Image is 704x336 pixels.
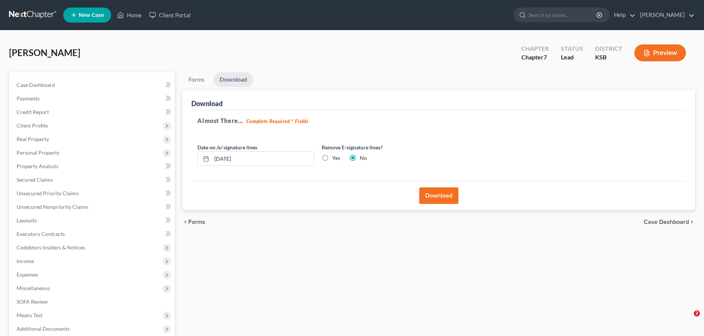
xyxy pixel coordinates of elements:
[145,8,194,22] a: Client Portal
[197,116,680,125] h5: Almost There...
[182,219,215,225] button: chevron_left Forms
[9,47,80,58] span: [PERSON_NAME]
[182,219,188,225] i: chevron_left
[17,258,34,264] span: Income
[11,160,175,173] a: Property Analysis
[79,12,104,18] span: New Case
[188,219,205,225] span: Forms
[17,244,85,251] span: Codebtors Insiders & Notices
[644,219,695,225] a: Case Dashboard chevron_right
[182,72,211,87] a: Forms
[636,8,695,22] a: [PERSON_NAME]
[419,187,458,204] button: Download
[11,227,175,241] a: Executory Contracts
[17,176,53,183] span: Secured Claims
[689,219,695,225] i: chevron_right
[595,53,622,62] div: KSB
[17,271,38,278] span: Expenses
[113,8,145,22] a: Home
[322,143,438,151] label: Remove E-signature lines?
[360,154,367,162] label: No
[17,136,49,142] span: Real Property
[11,92,175,105] a: Payments
[17,231,65,237] span: Executory Contracts
[17,285,50,291] span: Miscellaneous
[17,217,37,223] span: Lawsuits
[11,214,175,227] a: Lawsuits
[11,187,175,200] a: Unsecured Priority Claims
[17,204,89,210] span: Unsecured Nonpriority Claims
[11,173,175,187] a: Secured Claims
[17,109,49,115] span: Credit Report
[544,53,547,61] span: 7
[191,99,223,108] div: Download
[17,95,40,102] span: Payments
[246,118,308,124] strong: Complete Required * Fields
[11,105,175,119] a: Credit Report
[17,149,60,156] span: Personal Property
[678,310,696,328] iframe: Intercom live chat
[17,122,48,129] span: Client Profile
[17,82,55,88] span: Case Dashboard
[561,53,583,62] div: Lead
[214,72,253,87] a: Download
[528,8,597,22] input: Search by name...
[197,143,257,151] label: Date on /s/ signature lines
[694,310,700,316] span: 2
[595,44,622,53] div: District
[17,298,48,305] span: SOFA Review
[17,163,58,169] span: Property Analysis
[11,78,175,92] a: Case Dashboard
[212,152,314,166] input: MM/DD/YYYY
[17,312,43,318] span: Means Test
[11,200,175,214] a: Unsecured Nonpriority Claims
[11,295,175,309] a: SOFA Review
[644,219,689,225] span: Case Dashboard
[17,325,70,332] span: Additional Documents
[610,8,635,22] a: Help
[561,44,583,53] div: Status
[521,44,549,53] div: Chapter
[634,44,686,61] button: Preview
[332,154,340,162] label: Yes
[17,190,79,196] span: Unsecured Priority Claims
[521,53,549,62] div: Chapter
